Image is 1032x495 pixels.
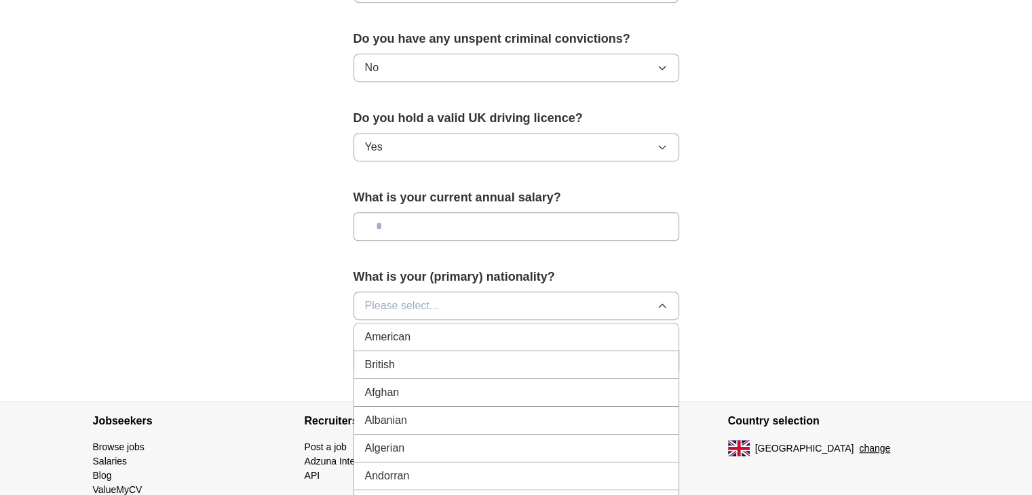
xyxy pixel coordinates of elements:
a: Blog [93,470,112,481]
span: Please select... [365,298,439,314]
h4: Country selection [728,402,940,440]
button: No [353,54,679,82]
span: Afghan [365,384,400,401]
span: Albanian [365,412,407,429]
span: No [365,60,379,76]
span: British [365,357,395,373]
span: Andorran [365,468,410,484]
a: Adzuna Intelligence [305,456,387,467]
span: [GEOGRAPHIC_DATA] [755,441,854,456]
button: change [859,441,890,456]
img: UK flag [728,440,750,456]
button: Please select... [353,292,679,320]
label: Do you have any unspent criminal convictions? [353,30,679,48]
span: Algerian [365,440,405,456]
label: What is your (primary) nationality? [353,268,679,286]
a: Salaries [93,456,128,467]
label: What is your current annual salary? [353,189,679,207]
span: Yes [365,139,383,155]
span: American [365,329,411,345]
a: Post a job [305,441,347,452]
a: API [305,470,320,481]
label: Do you hold a valid UK driving licence? [353,109,679,127]
a: ValueMyCV [93,484,142,495]
a: Browse jobs [93,441,145,452]
button: Yes [353,133,679,161]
